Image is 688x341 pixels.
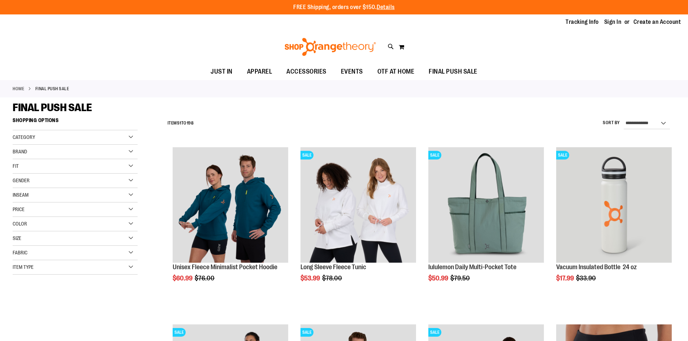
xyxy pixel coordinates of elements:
span: SALE [556,151,569,159]
h2: Items to [168,118,194,129]
div: product [553,144,675,300]
div: product [169,144,292,300]
strong: FINAL PUSH SALE [35,86,69,92]
label: Sort By [603,120,620,126]
a: Vacuum Insulated Bottle 24 ozSALE [556,147,672,264]
p: FREE Shipping, orders over $150. [293,3,395,12]
span: $79.50 [450,275,471,282]
a: Long Sleeve Fleece Tunic [300,263,366,271]
span: Fit [13,163,19,169]
a: Tracking Info [566,18,599,26]
span: Color [13,221,27,227]
a: Sign In [604,18,622,26]
a: OTF AT HOME [370,64,422,80]
span: FINAL PUSH SALE [429,64,477,80]
span: $33.90 [576,275,597,282]
a: Unisex Fleece Minimalist Pocket Hoodie [173,263,277,271]
a: ACCESSORIES [279,64,334,80]
a: APPAREL [240,64,280,80]
a: EVENTS [334,64,370,80]
span: OTF AT HOME [377,64,415,80]
span: $60.99 [173,275,194,282]
span: Fabric [13,250,27,255]
img: lululemon Daily Multi-Pocket Tote [428,147,544,263]
a: FINAL PUSH SALE [421,64,485,80]
a: Home [13,86,24,92]
a: Product image for Fleece Long SleeveSALE [300,147,416,264]
span: $53.99 [300,275,321,282]
a: JUST IN [203,64,240,80]
a: lululemon Daily Multi-Pocket Tote [428,263,516,271]
span: APPAREL [247,64,272,80]
span: $17.99 [556,275,575,282]
span: SALE [428,151,441,159]
div: product [297,144,420,300]
a: Unisex Fleece Minimalist Pocket Hoodie [173,147,288,264]
span: $76.00 [195,275,216,282]
strong: Shopping Options [13,114,138,130]
a: lululemon Daily Multi-Pocket ToteSALE [428,147,544,264]
span: Gender [13,178,30,183]
img: Shop Orangetheory [284,38,377,56]
a: Create an Account [633,18,681,26]
span: 1 [179,121,181,126]
img: Vacuum Insulated Bottle 24 oz [556,147,672,263]
span: SALE [428,328,441,337]
img: Product image for Fleece Long Sleeve [300,147,416,263]
span: SALE [173,328,186,337]
span: Brand [13,149,27,154]
a: Details [377,4,395,10]
span: Size [13,235,21,241]
span: SALE [300,328,313,337]
span: SALE [300,151,313,159]
span: $78.00 [322,275,343,282]
span: Item Type [13,264,34,270]
span: $50.99 [428,275,449,282]
span: EVENTS [341,64,363,80]
span: JUST IN [211,64,233,80]
span: FINAL PUSH SALE [13,101,92,114]
span: 198 [187,121,194,126]
span: Price [13,206,25,212]
span: ACCESSORIES [286,64,326,80]
span: Inseam [13,192,29,198]
span: Category [13,134,35,140]
img: Unisex Fleece Minimalist Pocket Hoodie [173,147,288,263]
div: product [425,144,548,300]
a: Vacuum Insulated Bottle 24 oz [556,263,637,271]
